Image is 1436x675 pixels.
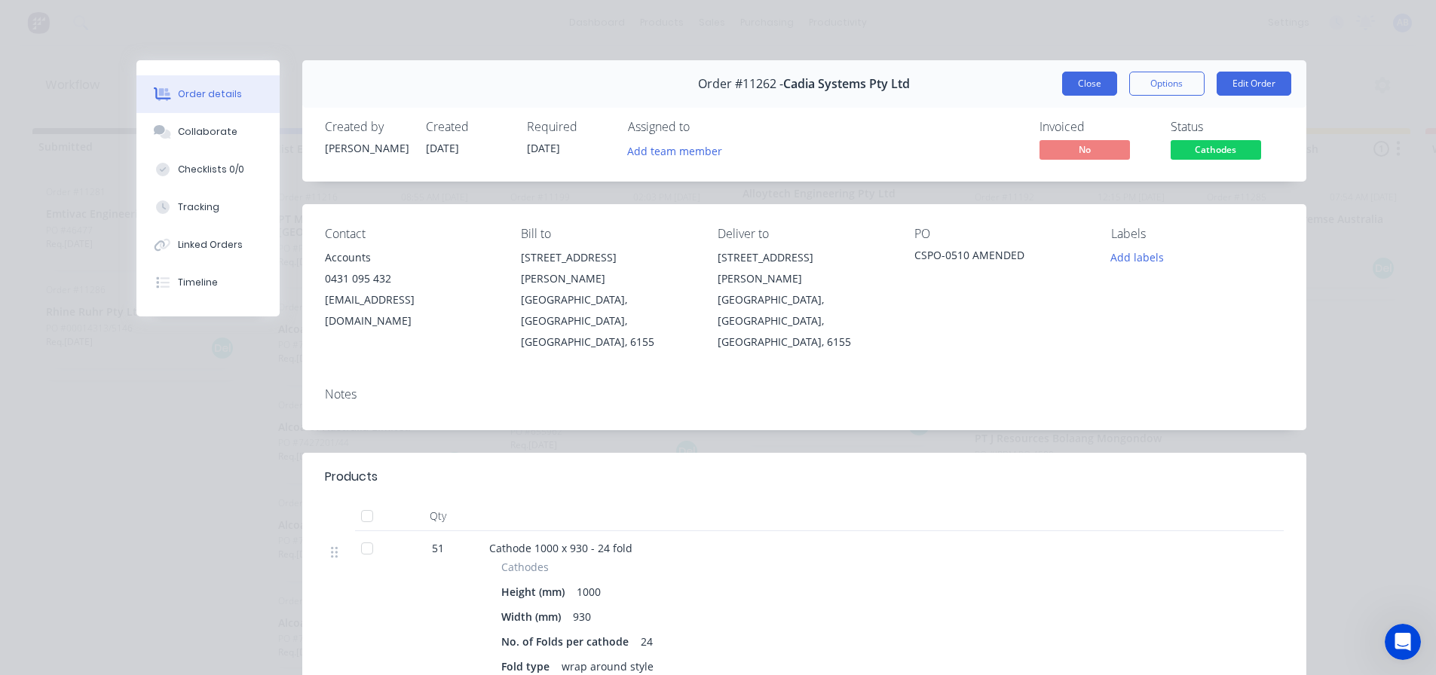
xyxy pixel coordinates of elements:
button: Close [1062,72,1117,96]
div: [STREET_ADDRESS][PERSON_NAME] [521,247,694,289]
div: 1000 [571,581,607,603]
div: Accounts0431 095 432[EMAIL_ADDRESS][DOMAIN_NAME] [325,247,498,331]
div: Deliver to [718,227,890,241]
button: Edit Order [1217,72,1291,96]
button: Add labels [1103,247,1172,267]
div: Qty [393,501,483,531]
div: [PERSON_NAME] [325,140,408,156]
div: Checklists 0/0 [178,163,244,176]
div: PO [914,227,1087,241]
div: 0431 095 432 [325,268,498,289]
div: Timeline [178,276,218,289]
div: Notes [325,387,1284,402]
span: Order #11262 - [698,77,783,91]
div: Labels [1111,227,1284,241]
button: Timeline [136,264,280,301]
div: Linked Orders [178,238,243,252]
button: Add team member [628,140,730,160]
div: Height (mm) [501,581,571,603]
span: Cathodes [501,559,549,575]
div: [STREET_ADDRESS][PERSON_NAME] [718,247,890,289]
div: [STREET_ADDRESS][PERSON_NAME][GEOGRAPHIC_DATA], [GEOGRAPHIC_DATA], [GEOGRAPHIC_DATA], 6155 [521,247,694,353]
div: Contact [325,227,498,241]
div: Assigned to [628,120,779,134]
button: Options [1129,72,1205,96]
div: No. of Folds per cathode [501,631,635,652]
span: [DATE] [426,141,459,155]
div: [EMAIL_ADDRESS][DOMAIN_NAME] [325,289,498,331]
span: Cathodes [1171,140,1261,159]
iframe: Intercom live chat [1385,624,1421,660]
div: Width (mm) [501,606,567,628]
span: Cadia Systems Pty Ltd [783,77,910,91]
div: [GEOGRAPHIC_DATA], [GEOGRAPHIC_DATA], [GEOGRAPHIC_DATA], 6155 [521,289,694,353]
div: [STREET_ADDRESS][PERSON_NAME][GEOGRAPHIC_DATA], [GEOGRAPHIC_DATA], [GEOGRAPHIC_DATA], 6155 [718,247,890,353]
button: Collaborate [136,113,280,151]
div: Collaborate [178,125,237,139]
button: Cathodes [1171,140,1261,163]
div: Status [1171,120,1284,134]
div: Tracking [178,200,219,214]
span: [DATE] [527,141,560,155]
div: Required [527,120,610,134]
div: CSPO-0510 AMENDED [914,247,1087,268]
span: 51 [432,540,444,556]
div: Invoiced [1039,120,1153,134]
button: Tracking [136,188,280,226]
div: Order details [178,87,242,101]
button: Order details [136,75,280,113]
span: Cathode 1000 x 930 - 24 fold [489,541,632,555]
button: Add team member [619,140,730,160]
div: 24 [635,631,659,652]
div: [GEOGRAPHIC_DATA], [GEOGRAPHIC_DATA], [GEOGRAPHIC_DATA], 6155 [718,289,890,353]
div: Products [325,468,378,486]
button: Linked Orders [136,226,280,264]
button: Checklists 0/0 [136,151,280,188]
div: Created [426,120,509,134]
div: Accounts [325,247,498,268]
div: Bill to [521,227,694,241]
span: No [1039,140,1130,159]
div: Created by [325,120,408,134]
div: 930 [567,606,597,628]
